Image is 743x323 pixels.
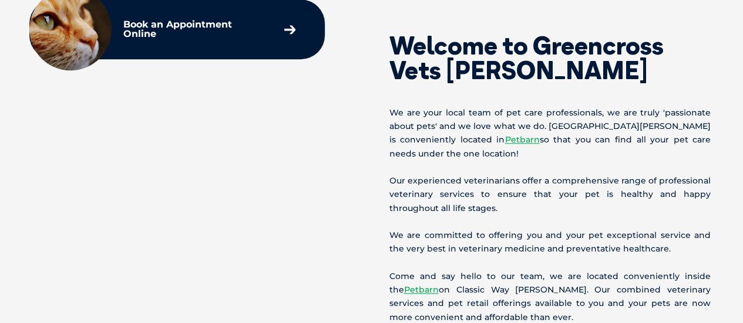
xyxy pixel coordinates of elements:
p: We are your local team of pet care professionals, we are truly 'passionate about pets' and we lov... [389,106,711,161]
a: Petbarn [404,284,439,295]
p: Our experienced veterinarians offer a comprehensive range of professional veterinary services to ... [389,174,711,215]
p: Book an Appointment Online [123,20,264,39]
p: We are committed to offering you and your pet exceptional service and the very best in veterinary... [389,229,711,256]
a: Book an Appointment Online [117,14,301,45]
a: Petbarn [505,134,539,145]
h2: Welcome to Greencross Vets [PERSON_NAME] [389,33,711,83]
